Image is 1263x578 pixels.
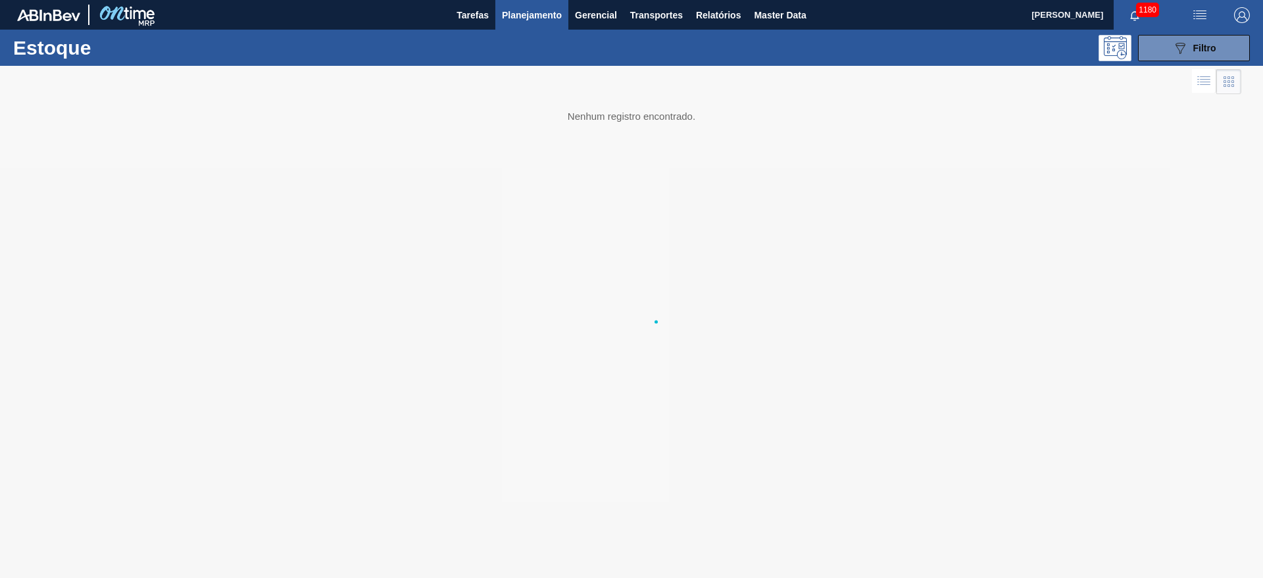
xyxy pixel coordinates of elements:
img: TNhmsLtSVTkK8tSr43FrP2fwEKptu5GPRR3wAAAABJRU5ErkJggg== [17,9,80,21]
img: Logout [1234,7,1250,23]
span: Master Data [754,7,806,23]
span: Tarefas [457,7,489,23]
div: Pogramando: nenhum usuário selecionado [1099,35,1131,61]
img: userActions [1192,7,1208,23]
h1: Estoque [13,40,210,55]
span: Planejamento [502,7,562,23]
button: Filtro [1138,35,1250,61]
span: Relatórios [696,7,741,23]
span: 1180 [1136,3,1159,17]
span: Gerencial [575,7,617,23]
button: Notificações [1114,6,1156,24]
span: Transportes [630,7,683,23]
span: Filtro [1193,43,1216,53]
